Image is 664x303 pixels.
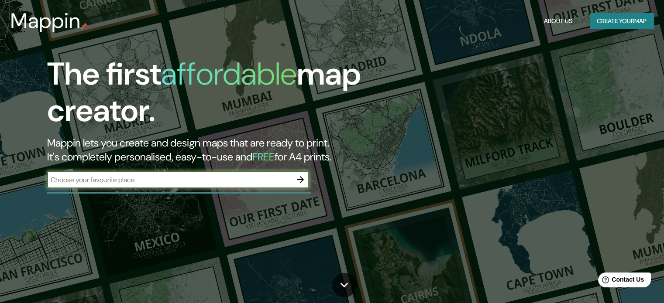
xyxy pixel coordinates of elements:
h3: Mappin [10,9,81,33]
button: Create yourmap [590,13,654,29]
h2: Mappin lets you create and design maps that are ready to print. It's completely personalised, eas... [47,136,379,164]
h5: FREE [252,150,275,163]
input: Choose your favourite place [47,175,292,185]
button: About Us [540,13,576,29]
h1: The first map creator. [47,56,379,136]
iframe: Help widget launcher [586,269,654,293]
img: mappin-pin [81,23,88,30]
h1: affordable [161,54,297,94]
